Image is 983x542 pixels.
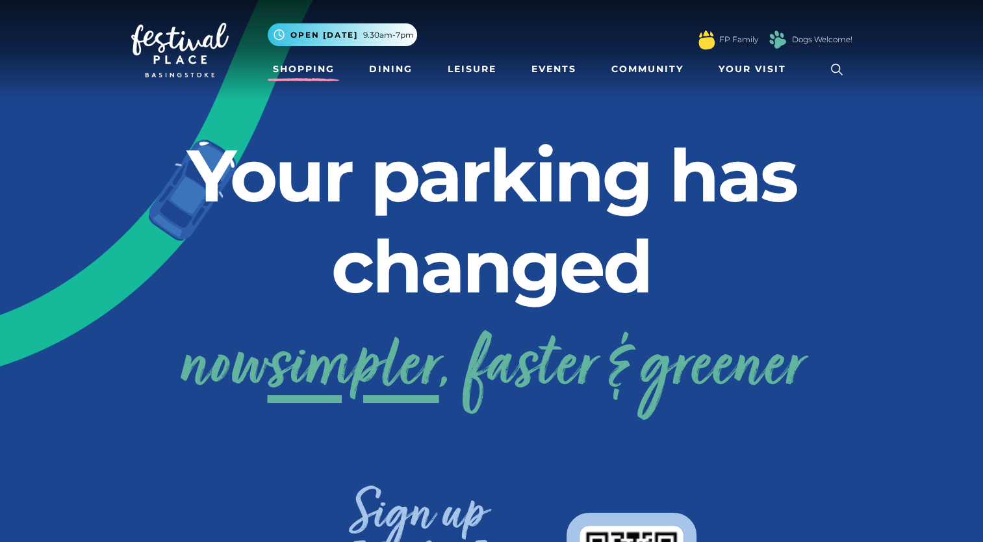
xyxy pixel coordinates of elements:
a: Events [526,57,581,81]
a: Dogs Welcome! [792,34,852,45]
span: simpler [268,316,439,420]
h2: Your parking has changed [131,130,852,312]
a: Dining [364,57,418,81]
a: Leisure [442,57,502,81]
a: Your Visit [713,57,798,81]
button: Open [DATE] 9.30am-7pm [268,23,417,46]
a: Shopping [268,57,340,81]
span: Open [DATE] [290,29,358,41]
a: Community [606,57,689,81]
span: Your Visit [719,62,786,76]
span: 9.30am-7pm [363,29,414,41]
a: FP Family [719,34,758,45]
a: nowsimpler, faster & greener [180,316,804,420]
img: Festival Place Logo [131,23,229,77]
